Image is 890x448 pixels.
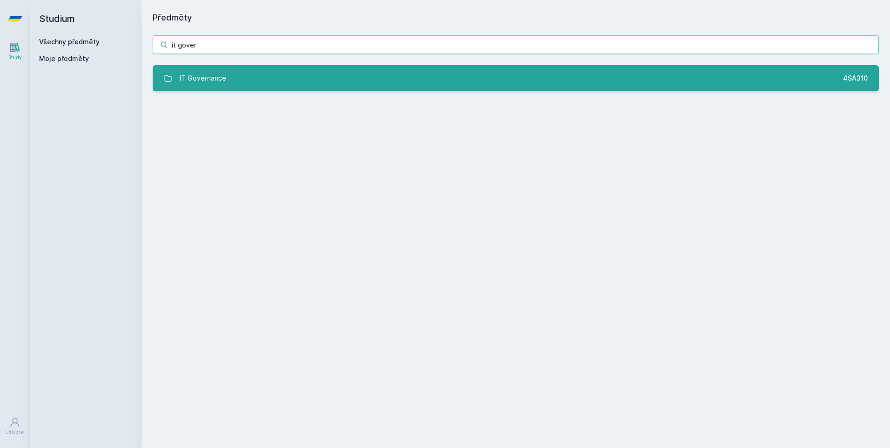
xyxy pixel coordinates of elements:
[8,54,22,61] div: Study
[153,35,879,54] input: Název nebo ident předmětu…
[39,54,89,63] span: Moje předměty
[2,37,28,66] a: Study
[153,11,879,24] h1: Předměty
[5,429,25,436] div: Uživatel
[843,74,868,83] div: 4SA310
[2,412,28,441] a: Uživatel
[153,65,879,91] a: IT Governance 4SA310
[39,38,100,46] a: Všechny předměty
[180,69,226,88] div: IT Governance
